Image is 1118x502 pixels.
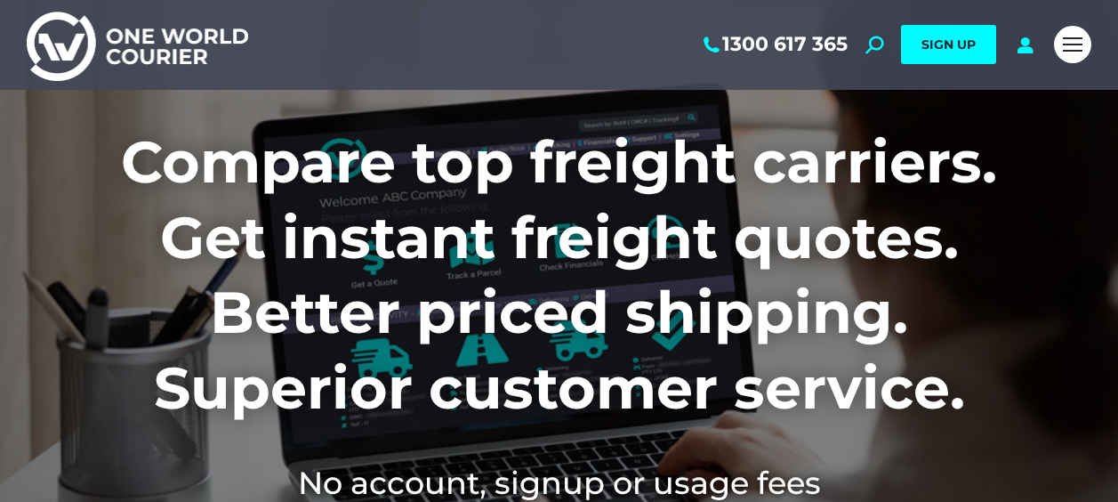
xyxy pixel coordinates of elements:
[901,25,996,64] a: SIGN UP
[27,9,248,81] img: One World Courier
[921,36,976,53] span: SIGN UP
[27,125,1091,425] h1: Compare top freight carriers. Get instant freight quotes. Better priced shipping. Superior custom...
[1054,26,1091,63] a: Mobile menu icon
[700,33,848,56] a: 1300 617 365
